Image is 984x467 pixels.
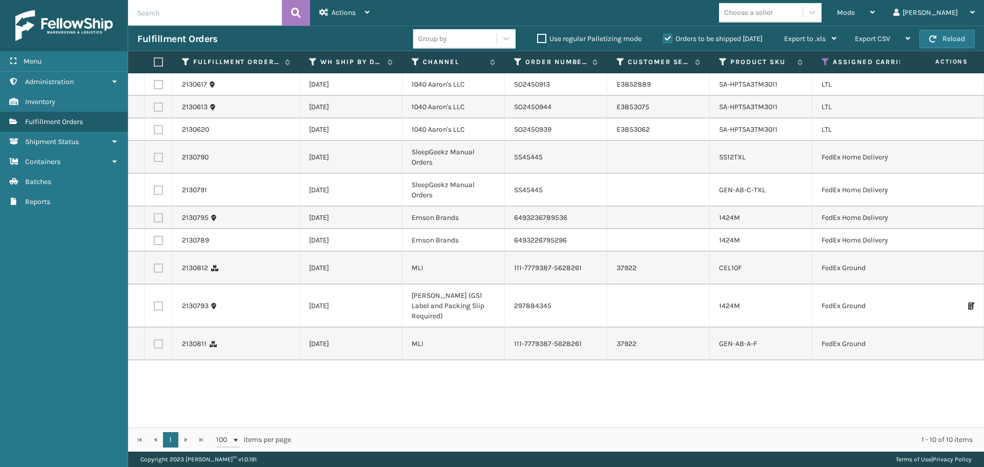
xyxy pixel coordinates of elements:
td: 111-7779387-5628261 [505,328,607,360]
span: Actions [332,8,356,17]
a: SS12TXL [719,153,746,161]
td: SleepGeekz Manual Orders [402,141,505,174]
td: 37922 [607,252,710,285]
a: GEN-AB-C-TXL [719,186,766,194]
a: CEL10F [719,263,742,272]
a: 2130620 [182,125,209,135]
a: 2130613 [182,102,208,112]
td: [DATE] [300,207,402,229]
td: [PERSON_NAME] (GS1 Label and Packing Slip Required) [402,285,505,328]
a: 2130793 [182,301,209,311]
td: 6493236789536 [505,207,607,229]
a: 2130791 [182,185,207,195]
a: Terms of Use [896,456,931,463]
td: MLI [402,252,505,285]
label: Channel [423,57,485,67]
div: | [896,452,972,467]
td: [DATE] [300,118,402,141]
a: SA-HPTSA3TM3011 [719,103,777,111]
td: E3852889 [607,73,710,96]
button: Reload [919,30,975,48]
td: SS45445 [505,141,607,174]
span: Containers [25,157,60,166]
a: 2130789 [182,235,209,246]
label: Assigned Carrier Service [833,57,970,67]
span: Fulfillment Orders [25,117,83,126]
td: [DATE] [300,328,402,360]
td: 37922 [607,328,710,360]
td: SO2450939 [505,118,607,141]
td: SO2450944 [505,96,607,118]
span: items per page [216,432,291,448]
div: 1 - 10 of 10 items [305,435,973,445]
td: Emson Brands [402,229,505,252]
label: Customer Service Order Number [628,57,690,67]
td: [DATE] [300,229,402,252]
div: Choose a seller [724,7,773,18]
td: E3853075 [607,96,710,118]
td: Emson Brands [402,207,505,229]
span: Inventory [25,97,55,106]
td: E3853062 [607,118,710,141]
a: 2130795 [182,213,209,223]
td: [DATE] [300,174,402,207]
a: SA-HPTSA3TM3011 [719,80,777,89]
td: 1040 Aaron's LLC [402,118,505,141]
a: 2130790 [182,152,209,163]
td: 297884345 [505,285,607,328]
i: Print Packing Slip [968,302,974,310]
span: Shipment Status [25,137,79,146]
a: Privacy Policy [933,456,972,463]
a: SA-HPTSA3TM3011 [719,125,777,134]
a: GEN-AB-A-F [719,339,757,348]
div: Group by [418,33,447,44]
label: Fulfillment Order Id [193,57,280,67]
td: SS45445 [505,174,607,207]
a: 2130811 [182,339,207,349]
span: Reports [25,197,50,206]
span: Batches [25,177,51,186]
a: 1424M [719,301,740,310]
label: WH Ship By Date [320,57,382,67]
td: 1040 Aaron's LLC [402,96,505,118]
td: SO2450913 [505,73,607,96]
td: 6493226795296 [505,229,607,252]
label: Order Number [525,57,587,67]
td: SleepGeekz Manual Orders [402,174,505,207]
h3: Fulfillment Orders [137,33,217,45]
img: logo [15,10,113,41]
span: Menu [24,57,42,66]
span: 100 [216,435,232,445]
td: 1040 Aaron's LLC [402,73,505,96]
a: 2130812 [182,263,208,273]
td: [DATE] [300,252,402,285]
td: [DATE] [300,73,402,96]
td: 111-7779387-5628261 [505,252,607,285]
span: Mode [837,8,855,17]
td: [DATE] [300,96,402,118]
label: Product SKU [730,57,792,67]
td: [DATE] [300,141,402,174]
span: Export to .xls [784,34,826,43]
td: [DATE] [300,285,402,328]
a: 1424M [719,213,740,222]
label: Use regular Palletizing mode [537,34,642,43]
span: Administration [25,77,74,86]
td: MLI [402,328,505,360]
p: Copyright 2023 [PERSON_NAME]™ v 1.0.191 [140,452,257,467]
a: 2130617 [182,79,207,90]
span: Export CSV [855,34,890,43]
a: 1 [163,432,178,448]
a: 1424M [719,236,740,245]
label: Orders to be shipped [DATE] [663,34,763,43]
span: Actions [903,53,974,70]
